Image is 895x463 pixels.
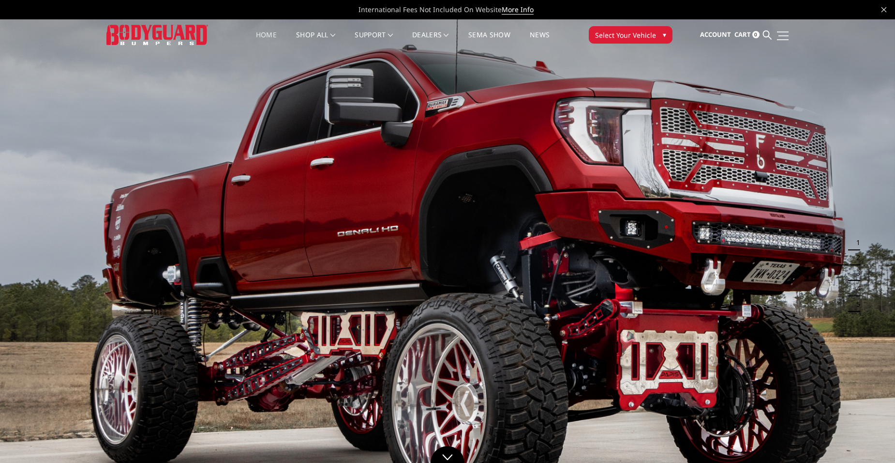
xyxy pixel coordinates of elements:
a: Home [256,31,277,50]
a: News [530,31,550,50]
span: ▾ [663,30,666,40]
span: Select Your Vehicle [595,30,656,40]
span: Account [700,30,731,39]
button: 4 of 5 [850,281,860,297]
a: Support [355,31,393,50]
img: BODYGUARD BUMPERS [106,25,208,45]
iframe: Chat Widget [847,417,895,463]
button: 5 of 5 [850,296,860,312]
a: Cart 0 [734,22,760,48]
a: shop all [296,31,335,50]
a: More Info [502,5,534,15]
button: 3 of 5 [850,266,860,281]
span: Cart [734,30,751,39]
button: Select Your Vehicle [589,26,672,44]
a: SEMA Show [468,31,510,50]
a: Dealers [412,31,449,50]
a: Click to Down [431,446,464,463]
span: 0 [752,31,760,38]
button: 1 of 5 [850,235,860,250]
a: Account [700,22,731,48]
button: 2 of 5 [850,250,860,266]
